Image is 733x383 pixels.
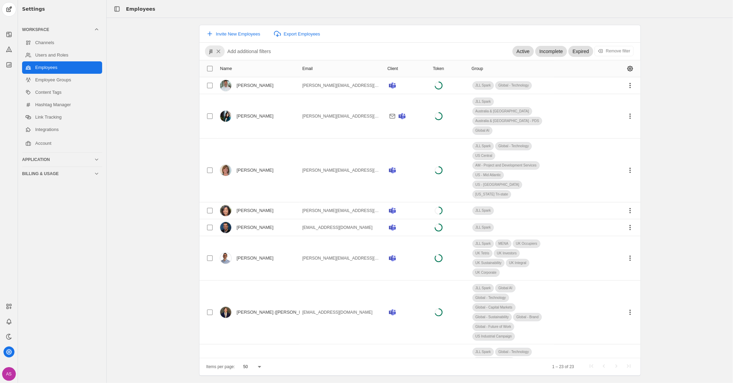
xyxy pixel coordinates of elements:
a: Users and Roles [22,49,102,61]
div: UK Tetris [472,249,492,258]
div: Items per page: [206,363,235,370]
mat-expansion-panel-header: Billing & Usage [22,168,102,179]
a: Content Tags [22,86,102,99]
a: Hashtag Manager [22,99,102,111]
span: 50 [243,364,248,369]
div: Billing & Usage [22,171,94,177]
div: Christine Chao [237,208,274,213]
div: Application [22,157,94,162]
div: Workspace [22,27,94,32]
div: gareth.james@eu.jll.com [302,255,379,261]
a: Account [22,137,102,150]
div: Remove filter [606,48,633,54]
a: Link Tracking [22,111,102,123]
mat-expansion-panel-header: Application [22,154,102,165]
app-icon-button: Employee Menu [624,204,636,217]
div: Anshu Chaudhary [237,113,274,119]
div: Workspace [22,35,102,151]
app-icon-button: Employee Menu [624,110,636,122]
mat-expansion-panel-header: Workspace [22,24,102,35]
app-icon-button: Employee Menu [624,79,636,92]
div: brenda.rockefeller@gmail.com [302,168,379,173]
span: Incomplete [539,48,563,55]
div: Global - Future of Work [472,323,515,331]
div: Group [472,66,489,71]
a: Integrations [22,123,102,136]
span: Active [517,48,530,55]
div: Email [302,66,313,71]
img: cache [220,111,231,122]
app-icon-button: Employee Menu [624,164,636,177]
div: Global - Technology [472,294,509,302]
mat-header-cell: Token [428,60,466,77]
div: Global - Brand [513,313,541,321]
div: Christine.Chao@am.jll.com [302,208,379,213]
input: Add additional filters [227,47,514,56]
div: JLL Spark [472,223,494,232]
a: Employees [22,61,102,74]
div: UK Sustainability [472,259,505,267]
app-icon-button: Employee Menu [624,252,636,264]
img: cache [220,205,231,216]
div: 1 – 23 of 23 [552,363,574,370]
div: [US_STATE] Tri-state [472,190,511,199]
button: Export Employees [270,28,324,40]
a: Channels [22,37,102,49]
div: Australia & [GEOGRAPHIC_DATA] [472,107,532,115]
span: Export Employees [284,31,320,37]
div: Employees [126,6,155,12]
div: Email [302,66,319,71]
img: cache [220,253,231,264]
img: cache [220,80,231,91]
img: cache [220,307,231,318]
app-icon-button: Employee Menu [624,221,636,234]
span: Expired [573,48,589,55]
div: US Central [472,152,496,160]
div: Jameson (Jake) Spengler [237,310,353,315]
div: Global - Capital Markets [472,303,516,312]
div: US - [GEOGRAPHIC_DATA] [472,181,522,189]
div: JLL Spark [472,348,494,356]
div: JLL Spark [472,240,494,248]
div: Name [220,66,232,71]
img: cache [220,165,231,176]
div: Press backspace to delete [595,46,634,56]
div: UK Investors [494,249,520,258]
div: dsklein@hotmail.com [302,225,372,230]
div: JLL Spark [472,142,494,150]
div: Global - Sustainability [472,313,512,321]
div: Global - Technology [495,142,532,150]
div: Global - Capital Markets [472,357,516,366]
div: AM - Project and Development Services [472,161,540,170]
div: jspengler6@gmail.com [302,310,372,315]
img: cache [220,222,231,233]
span: Invite New Employees [216,31,261,37]
div: UK Integral [506,259,529,267]
div: JLL Spark [472,206,494,215]
div: andrew.wald@am.jll.com [302,83,379,88]
div: JLL Spark [472,284,494,292]
div: MENA [495,240,511,248]
button: Invite New Employees [202,28,265,40]
div: UK Corporate [472,269,500,277]
mat-header-cell: Client [382,60,428,77]
div: Global - Technology [495,81,532,90]
button: AS [2,367,16,381]
div: Andrew Wald [237,83,274,88]
div: Group [472,66,483,71]
span: jll [209,48,213,55]
div: JLL Spark [472,81,494,90]
div: Global AI [495,284,516,292]
app-icon-button: Employee Menu [624,306,636,319]
div: US - Mid Atlantic [472,171,504,179]
div: Danny Klein [237,225,274,230]
div: US Industrial Campaign [472,332,515,341]
div: Global - Technology [495,348,532,356]
div: JLL Spark [472,98,494,106]
mat-chip-listbox: Employee Status [514,45,593,58]
a: Employee Groups [22,74,102,86]
div: Australia & [GEOGRAPHIC_DATA] - PDS [472,117,543,125]
div: Name [220,66,238,71]
div: Global AI [472,127,493,135]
